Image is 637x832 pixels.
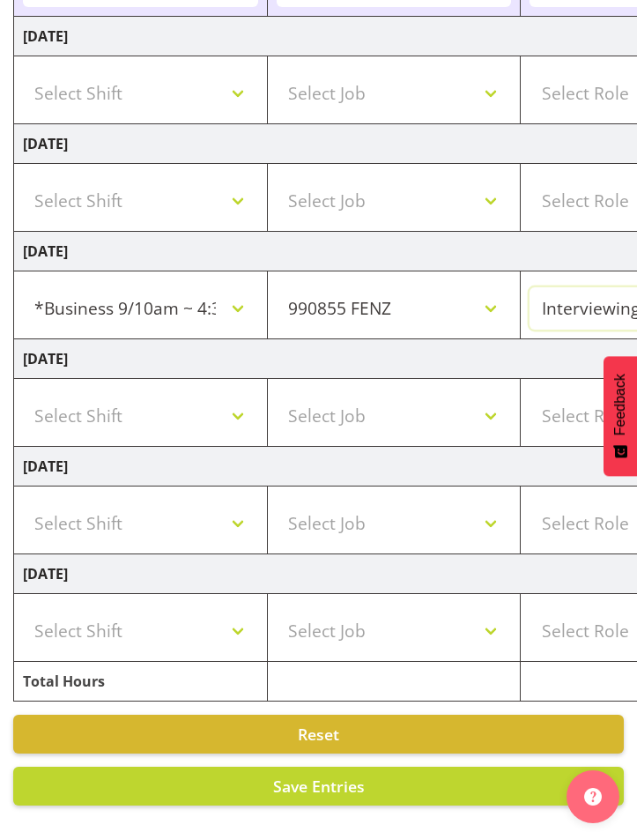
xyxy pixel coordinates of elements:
button: Save Entries [13,767,624,806]
span: Reset [298,724,339,745]
td: Total Hours [14,662,268,702]
img: help-xxl-2.png [584,788,602,806]
button: Feedback - Show survey [604,356,637,476]
button: Reset [13,715,624,754]
span: Save Entries [273,776,365,797]
span: Feedback [612,374,628,435]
